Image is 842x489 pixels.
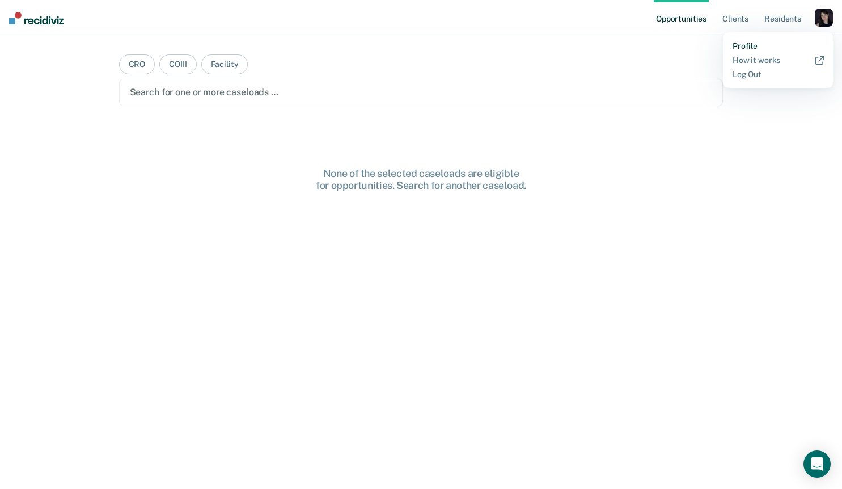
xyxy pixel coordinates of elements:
[159,54,196,74] button: COIII
[201,54,248,74] button: Facility
[803,450,831,478] div: Open Intercom Messenger
[733,70,824,79] a: Log Out
[733,56,824,65] a: How it works
[240,167,603,192] div: None of the selected caseloads are eligible for opportunities. Search for another caseload.
[9,12,64,24] img: Recidiviz
[733,41,824,51] a: Profile
[119,54,155,74] button: CRO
